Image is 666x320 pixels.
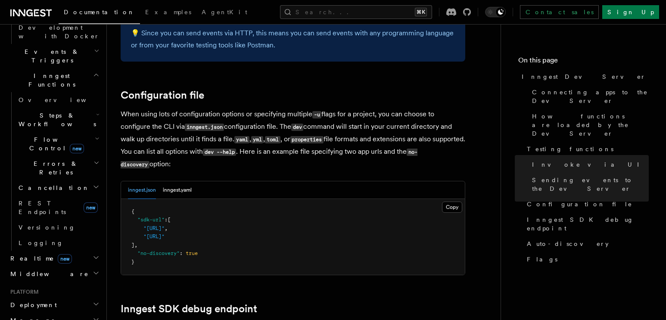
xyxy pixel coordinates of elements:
[522,72,646,81] span: Inngest Dev Server
[203,149,236,156] code: dev --help
[523,236,649,252] a: Auto-discovery
[202,9,247,16] span: AgentKit
[19,200,66,215] span: REST Endpoints
[529,172,649,196] a: Sending events to the Dev Server
[280,5,432,19] button: Search...⌘K
[7,297,101,313] button: Deployment
[185,124,224,131] code: inngest.json
[15,220,101,235] a: Versioning
[7,92,101,251] div: Inngest Functions
[529,109,649,141] a: How functions are loaded by the Dev Server
[291,124,303,131] code: dev
[251,136,263,143] code: yml
[7,270,89,278] span: Middleware
[19,239,63,246] span: Logging
[180,250,183,256] span: :
[415,8,427,16] kbd: ⌘K
[518,69,649,84] a: Inngest Dev Server
[527,215,649,233] span: Inngest SDK debug endpoint
[523,196,649,212] a: Configuration file
[134,242,137,248] span: ,
[165,217,168,223] span: :
[19,224,75,231] span: Versioning
[532,160,647,169] span: Invoke via UI
[145,9,191,16] span: Examples
[121,303,257,315] a: Inngest SDK debug endpoint
[15,111,96,128] span: Steps & Workflows
[15,132,101,156] button: Flow Controlnew
[131,27,455,51] p: 💡 Since you can send events via HTTP, this means you can send events with any programming languag...
[15,196,101,220] a: REST Endpointsnew
[143,225,165,231] span: "[URL]"
[58,254,72,264] span: new
[70,144,84,153] span: new
[137,217,165,223] span: "sdk-url"
[165,225,168,231] span: ,
[15,135,95,152] span: Flow Control
[529,157,649,172] a: Invoke via UI
[602,5,659,19] a: Sign Up
[532,88,649,105] span: Connecting apps to the Dev Server
[15,183,90,192] span: Cancellation
[131,259,134,265] span: }
[59,3,140,24] a: Documentation
[290,136,324,143] code: properties
[7,254,72,263] span: Realtime
[163,181,192,199] button: inngest.yaml
[15,92,101,108] a: Overview
[143,233,165,239] span: "[URL]"
[485,7,506,17] button: Toggle dark mode
[7,301,57,309] span: Deployment
[532,112,649,138] span: How functions are loaded by the Dev Server
[312,111,321,118] code: -u
[128,181,156,199] button: inngest.json
[121,89,204,101] a: Configuration file
[84,202,98,213] span: new
[15,159,93,177] span: Errors & Retries
[527,239,609,248] span: Auto-discovery
[527,200,632,208] span: Configuration file
[15,108,101,132] button: Steps & Workflows
[7,47,94,65] span: Events & Triggers
[19,24,100,40] span: Development with Docker
[520,5,599,19] a: Contact sales
[15,180,101,196] button: Cancellation
[121,108,465,171] p: When using lots of configuration options or specifying multiple flags for a project, you can choo...
[7,44,101,68] button: Events & Triggers
[131,208,134,214] span: {
[15,20,101,44] a: Development with Docker
[137,250,180,256] span: "no-discovery"
[186,250,198,256] span: true
[7,251,101,266] button: Realtimenew
[532,176,649,193] span: Sending events to the Dev Server
[527,145,613,153] span: Testing functions
[131,242,134,248] span: ]
[140,3,196,23] a: Examples
[7,266,101,282] button: Middleware
[15,156,101,180] button: Errors & Retries
[265,136,280,143] code: toml
[7,71,93,89] span: Inngest Functions
[527,255,557,264] span: Flags
[234,136,249,143] code: yaml
[518,55,649,69] h4: On this page
[19,96,107,103] span: Overview
[121,149,417,168] code: no-discovery
[7,68,101,92] button: Inngest Functions
[64,9,135,16] span: Documentation
[529,84,649,109] a: Connecting apps to the Dev Server
[15,235,101,251] a: Logging
[442,202,462,213] button: Copy
[168,217,171,223] span: [
[523,141,649,157] a: Testing functions
[523,252,649,267] a: Flags
[196,3,252,23] a: AgentKit
[7,289,39,295] span: Platform
[523,212,649,236] a: Inngest SDK debug endpoint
